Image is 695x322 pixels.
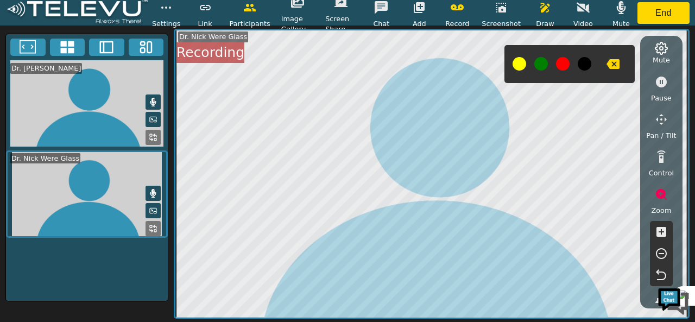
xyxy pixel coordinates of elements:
[129,39,164,56] button: Three Window Medium
[152,18,181,29] span: Settings
[653,55,670,65] span: Mute
[230,18,270,29] span: Participants
[63,93,150,203] span: We're online!
[325,14,357,34] span: Screen Share
[56,57,182,71] div: Chat with us now
[10,39,46,56] button: Fullscreen
[10,63,82,73] div: Dr. [PERSON_NAME]
[445,18,469,29] span: Record
[50,39,85,56] button: 4x4
[482,18,521,29] span: Screenshot
[10,153,80,163] div: Dr. Nick Were Glass
[651,205,671,216] span: Zoom
[178,31,248,42] div: Dr. Nick Were Glass
[18,50,46,78] img: d_736959983_company_1615157101543_736959983
[178,5,204,31] div: Minimize live chat window
[146,186,161,201] button: Mute
[651,93,672,103] span: Pause
[146,94,161,110] button: Mute
[612,18,630,29] span: Mute
[176,42,244,63] div: Recording
[649,168,674,178] span: Control
[146,203,161,218] button: Picture in Picture
[146,112,161,127] button: Picture in Picture
[573,18,593,29] span: Video
[5,210,207,248] textarea: Type your message and hit 'Enter'
[89,39,124,56] button: Two Window Medium
[413,18,426,29] span: Add
[146,130,161,145] button: Replace Feed
[536,18,554,29] span: Draw
[657,284,690,317] img: Chat Widget
[637,2,690,24] button: End
[646,130,676,141] span: Pan / Tilt
[146,221,161,236] button: Replace Feed
[281,14,314,34] span: Image Gallery
[373,18,389,29] span: Chat
[198,18,212,29] span: Link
